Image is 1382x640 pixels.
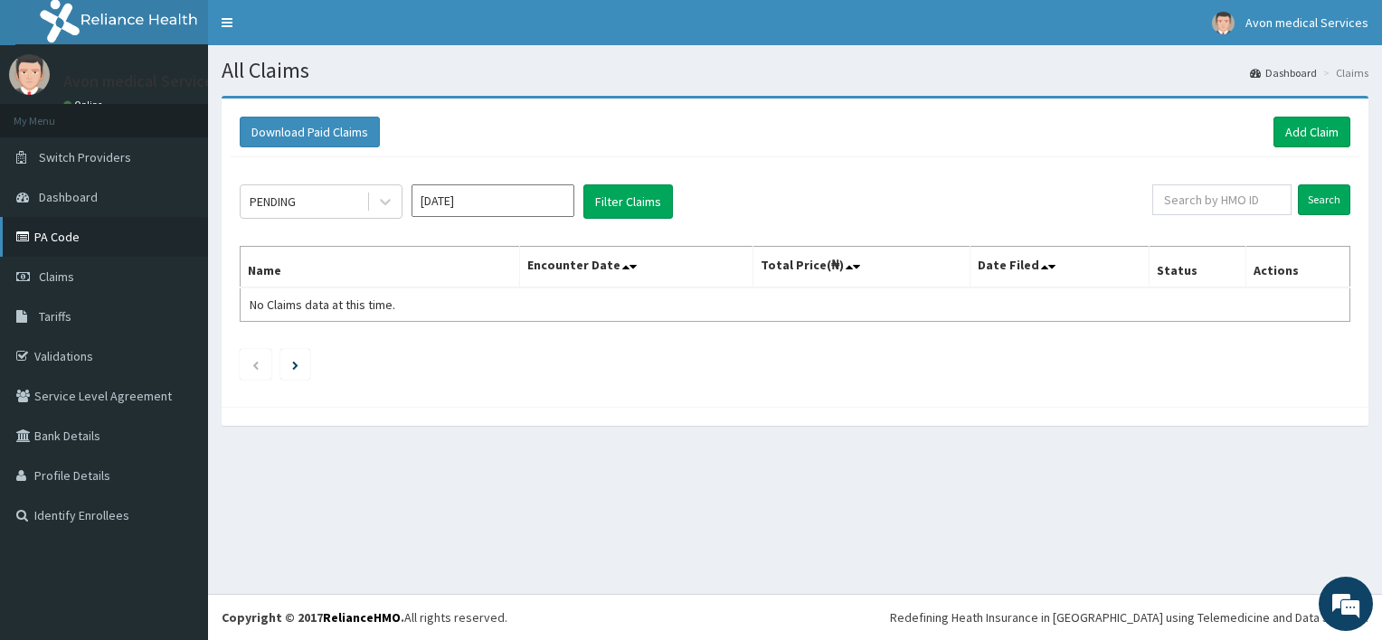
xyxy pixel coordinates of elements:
[63,73,221,89] p: Avon medical Services
[1152,184,1292,215] input: Search by HMO ID
[222,59,1368,82] h1: All Claims
[1245,247,1349,288] th: Actions
[222,609,404,626] strong: Copyright © 2017 .
[33,90,73,136] img: d_794563401_company_1708531726252_794563401
[520,247,753,288] th: Encounter Date
[297,9,340,52] div: Minimize live chat window
[39,268,74,285] span: Claims
[412,184,574,217] input: Select Month and Year
[1250,65,1317,80] a: Dashboard
[39,189,98,205] span: Dashboard
[241,247,520,288] th: Name
[1212,12,1235,34] img: User Image
[39,149,131,165] span: Switch Providers
[890,608,1368,626] div: Redefining Heath Insurance in [GEOGRAPHIC_DATA] using Telemedicine and Data Science!
[208,594,1382,640] footer: All rights reserved.
[105,200,250,382] span: We're online!
[1319,65,1368,80] li: Claims
[240,117,380,147] button: Download Paid Claims
[1245,14,1368,31] span: Avon medical Services
[94,101,304,125] div: Chat with us now
[970,247,1149,288] th: Date Filed
[583,184,673,219] button: Filter Claims
[251,356,260,372] a: Previous page
[250,193,296,211] div: PENDING
[250,296,395,313] span: No Claims data at this time.
[1298,184,1350,215] input: Search
[9,438,345,502] textarea: Type your message and hit 'Enter'
[1273,117,1350,147] a: Add Claim
[9,54,50,95] img: User Image
[753,247,970,288] th: Total Price(₦)
[39,308,71,325] span: Tariffs
[1149,247,1245,288] th: Status
[63,99,107,111] a: Online
[323,609,401,626] a: RelianceHMO
[292,356,298,372] a: Next page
